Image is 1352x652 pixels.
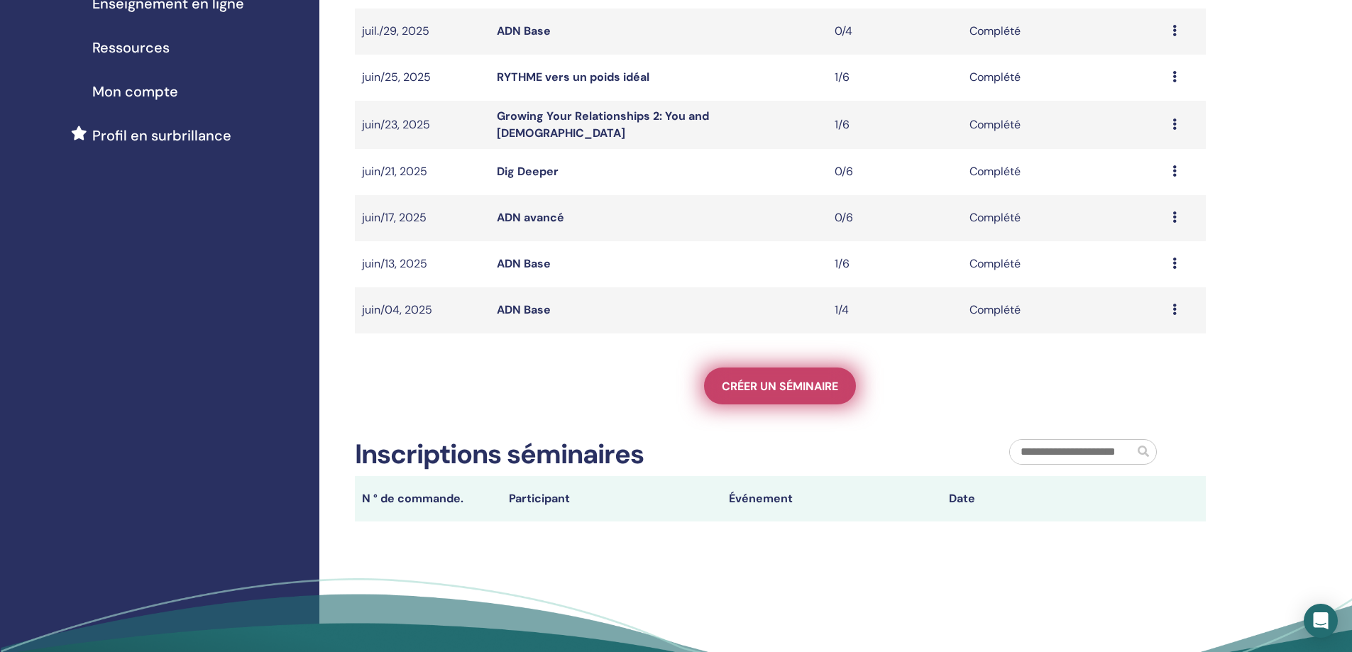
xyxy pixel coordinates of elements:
[828,287,962,333] td: 1/4
[92,125,231,146] span: Profil en surbrillance
[355,476,502,521] th: N ° de commande.
[704,368,856,404] a: Créer un séminaire
[355,55,490,101] td: juin/25, 2025
[962,55,1165,101] td: Complété
[497,23,551,38] a: ADN Base
[497,164,559,179] a: Dig Deeper
[962,241,1165,287] td: Complété
[962,101,1165,149] td: Complété
[962,287,1165,333] td: Complété
[355,149,490,195] td: juin/21, 2025
[497,70,649,84] a: RYTHME vers un poids idéal
[355,195,490,241] td: juin/17, 2025
[355,438,644,471] h2: Inscriptions séminaires
[828,9,962,55] td: 0/4
[355,287,490,333] td: juin/04, 2025
[962,195,1165,241] td: Complété
[962,149,1165,195] td: Complété
[497,302,551,317] a: ADN Base
[355,101,490,149] td: juin/23, 2025
[497,256,551,271] a: ADN Base
[722,476,942,521] th: Événement
[497,210,564,225] a: ADN avancé
[828,55,962,101] td: 1/6
[1304,604,1338,638] div: Open Intercom Messenger
[502,476,722,521] th: Participant
[722,379,838,394] span: Créer un séminaire
[828,195,962,241] td: 0/6
[355,9,490,55] td: juil./29, 2025
[942,476,1162,521] th: Date
[497,109,709,140] a: Growing Your Relationships 2: You and [DEMOGRAPHIC_DATA]
[92,81,178,102] span: Mon compte
[355,241,490,287] td: juin/13, 2025
[828,241,962,287] td: 1/6
[92,37,170,58] span: Ressources
[828,101,962,149] td: 1/6
[828,149,962,195] td: 0/6
[962,9,1165,55] td: Complété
